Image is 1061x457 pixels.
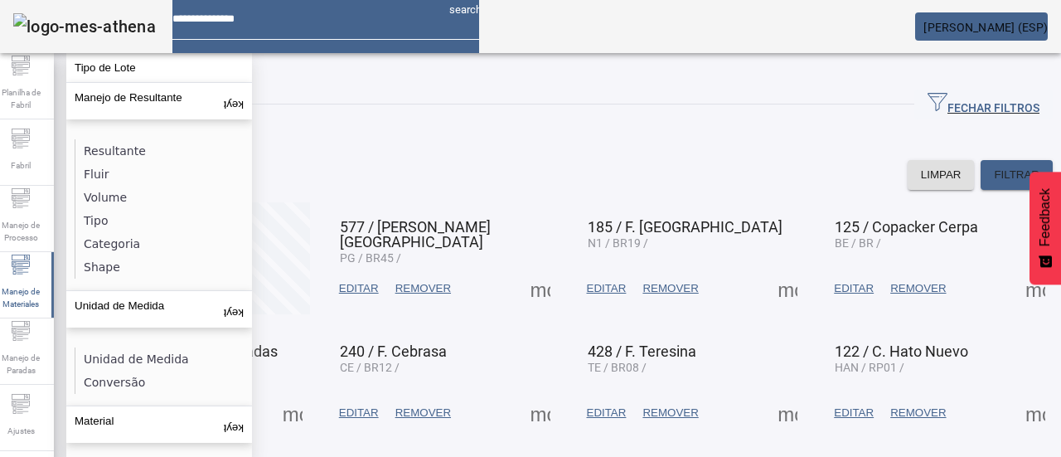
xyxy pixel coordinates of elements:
span: Fabril [6,154,36,177]
span: [PERSON_NAME] (ESP) [923,21,1048,34]
li: Categoria [75,232,251,255]
button: EDITAR [826,274,882,304]
span: REMOVER [642,280,698,297]
span: BE / BR / [835,236,881,250]
button: Material [66,406,252,443]
button: REMOVER [634,274,706,304]
button: EDITAR [331,398,387,428]
button: REMOVER [634,398,706,428]
span: 185 / F. [GEOGRAPHIC_DATA] [588,218,782,236]
li: Resultante [75,139,251,163]
span: REMOVER [395,405,451,421]
button: Unidad de Medida [66,291,252,328]
span: Feedback [1038,188,1053,246]
span: EDITAR [587,280,627,297]
button: Mais [1020,274,1050,304]
span: N1 / BR19 / [588,236,648,250]
button: EDITAR [579,398,635,428]
span: Ajustes [2,420,40,442]
li: Conversão [75,371,251,394]
button: Mais [526,274,555,304]
li: Shape [75,255,251,279]
mat-icon: keyboard_arrow_up [224,91,244,111]
li: Fluir [75,163,251,186]
button: Mais [1020,398,1050,428]
button: REMOVER [882,274,954,304]
span: REMOVER [890,280,946,297]
button: EDITAR [826,398,882,428]
button: EDITAR [579,274,635,304]
span: CE / BR12 / [340,361,400,374]
button: LIMPAR [908,160,975,190]
span: EDITAR [339,280,379,297]
span: LIMPAR [921,167,962,183]
span: TE / BR08 / [588,361,647,374]
span: EDITAR [587,405,627,421]
span: REMOVER [890,405,946,421]
li: Tipo [75,209,251,232]
button: FILTRAR [981,160,1053,190]
span: HAN / RP01 / [835,361,904,374]
span: REMOVER [642,405,698,421]
span: 577 / [PERSON_NAME][GEOGRAPHIC_DATA] [340,218,491,250]
button: Manejo de Resultante [66,83,252,119]
button: Mais [278,398,308,428]
img: logo-mes-athena [13,13,156,40]
span: EDITAR [834,405,874,421]
span: 125 / Copacker Cerpa [835,218,978,236]
button: REMOVER [882,398,954,428]
span: FILTRAR [994,167,1039,183]
button: REMOVER [387,398,459,428]
button: Mais [773,398,802,428]
span: REMOVER [395,280,451,297]
li: Unidad de Medida [75,348,251,371]
mat-icon: keyboard_arrow_up [224,299,244,319]
span: 240 / F. Cebrasa [340,343,447,360]
span: FECHAR FILTROS [928,92,1039,117]
button: Mais [773,274,802,304]
mat-icon: keyboard_arrow_up [224,415,244,435]
button: REMOVER [387,274,459,304]
span: 428 / F. Teresina [588,343,696,360]
button: Feedback - Mostrar pesquisa [1030,172,1061,284]
button: FECHAR FILTROS [914,90,1053,119]
button: EDITAR [331,274,387,304]
button: Tipo de Lote [66,53,252,82]
li: Volume [75,186,251,209]
span: 122 / C. Hato Nuevo [835,343,968,360]
span: EDITAR [834,280,874,297]
span: EDITAR [339,405,379,421]
button: Mais [526,398,555,428]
